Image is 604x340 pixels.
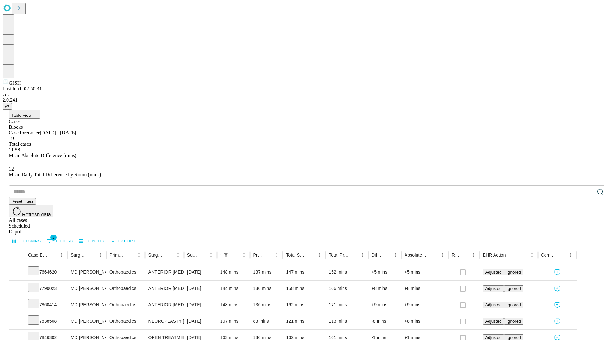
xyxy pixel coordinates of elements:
[231,251,240,259] button: Sort
[9,198,36,205] button: Reset filters
[438,251,447,259] button: Menu
[429,251,438,259] button: Sort
[9,147,20,152] span: 11.58
[28,280,64,297] div: 7790023
[541,252,557,258] div: Comments
[148,280,181,297] div: ANTERIOR [MEDICAL_DATA] TOTAL HIP
[220,313,247,329] div: 107 mins
[264,251,272,259] button: Sort
[485,303,501,307] span: Adjusted
[11,113,31,118] span: Table View
[405,313,445,329] div: +8 mins
[109,236,137,246] button: Export
[372,252,382,258] div: Difference
[48,251,57,259] button: Sort
[3,97,601,103] div: 2.0.241
[329,313,365,329] div: 113 mins
[240,251,249,259] button: Menu
[286,264,322,280] div: 147 mins
[165,251,174,259] button: Sort
[148,264,181,280] div: ANTERIOR [MEDICAL_DATA] TOTAL HIP
[506,335,521,340] span: Ignored
[9,136,14,141] span: 19
[5,104,9,109] span: @
[187,280,214,297] div: [DATE]
[40,130,76,135] span: [DATE] - [DATE]
[329,252,349,258] div: Total Predicted Duration
[187,264,214,280] div: [DATE]
[557,251,566,259] button: Sort
[28,313,64,329] div: 7838508
[504,269,523,275] button: Ignored
[220,264,247,280] div: 148 mins
[9,130,40,135] span: Case forecaster
[315,251,324,259] button: Menu
[148,252,164,258] div: Surgery Name
[506,286,521,291] span: Ignored
[9,80,21,86] span: GJSH
[372,297,398,313] div: +9 mins
[174,251,182,259] button: Menu
[50,234,57,241] span: 1
[10,236,42,246] button: Select columns
[71,252,87,258] div: Surgeon Name
[3,103,12,110] button: @
[286,280,322,297] div: 158 mins
[11,199,33,204] span: Reset filters
[109,313,142,329] div: Orthopaedics
[12,316,22,327] button: Expand
[329,280,365,297] div: 166 mins
[483,269,504,275] button: Adjusted
[12,300,22,311] button: Expand
[372,313,398,329] div: -8 mins
[45,236,75,246] button: Show filters
[28,252,48,258] div: Case Epic Id
[391,251,400,259] button: Menu
[9,205,53,217] button: Refresh data
[253,264,280,280] div: 137 mins
[148,297,181,313] div: ANTERIOR [MEDICAL_DATA] TOTAL HIP
[221,251,230,259] button: Show filters
[483,318,504,325] button: Adjusted
[109,280,142,297] div: Orthopaedics
[28,264,64,280] div: 7664620
[469,251,478,259] button: Menu
[483,285,504,292] button: Adjusted
[349,251,358,259] button: Sort
[286,297,322,313] div: 162 mins
[528,251,536,259] button: Menu
[253,297,280,313] div: 136 mins
[9,172,101,177] span: Mean Daily Total Difference by Room (mins)
[28,297,64,313] div: 7860414
[372,280,398,297] div: +8 mins
[9,166,14,172] span: 12
[405,297,445,313] div: +9 mins
[506,303,521,307] span: Ignored
[77,236,107,246] button: Density
[286,313,322,329] div: 121 mins
[506,319,521,324] span: Ignored
[504,318,523,325] button: Ignored
[220,252,221,258] div: Scheduled In Room Duration
[506,270,521,275] span: Ignored
[71,280,103,297] div: MD [PERSON_NAME] [PERSON_NAME]
[329,297,365,313] div: 171 mins
[3,92,601,97] div: GEI
[126,251,135,259] button: Sort
[358,251,367,259] button: Menu
[405,252,429,258] div: Absolute Difference
[109,252,125,258] div: Primary Service
[485,286,501,291] span: Adjusted
[3,86,42,91] span: Last fetch: 02:50:31
[12,267,22,278] button: Expand
[485,335,501,340] span: Adjusted
[220,280,247,297] div: 144 mins
[253,280,280,297] div: 136 mins
[452,252,460,258] div: Resolved in EHR
[187,313,214,329] div: [DATE]
[504,302,523,308] button: Ignored
[57,251,66,259] button: Menu
[135,251,143,259] button: Menu
[109,297,142,313] div: Orthopaedics
[253,252,263,258] div: Predicted In Room Duration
